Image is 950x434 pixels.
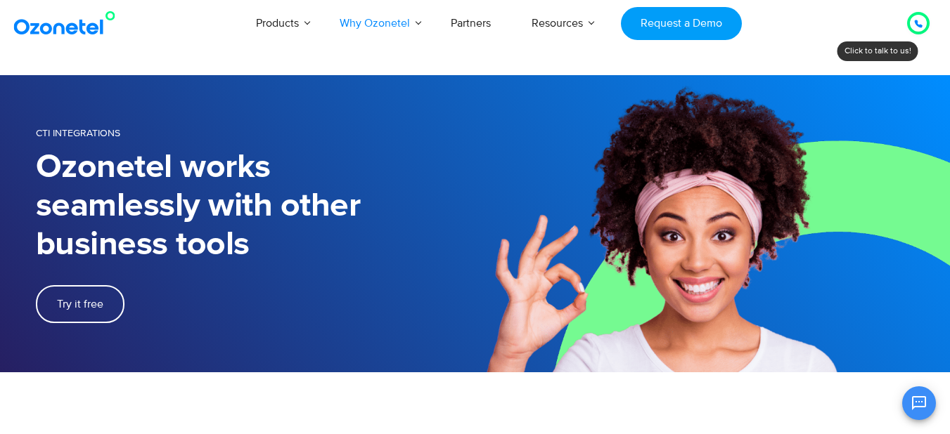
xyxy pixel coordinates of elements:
[36,148,475,264] h1: Ozonetel works seamlessly with other business tools
[36,285,124,323] a: Try it free
[36,127,120,139] span: CTI Integrations
[902,386,936,420] button: Open chat
[621,7,741,40] a: Request a Demo
[57,298,103,310] span: Try it free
